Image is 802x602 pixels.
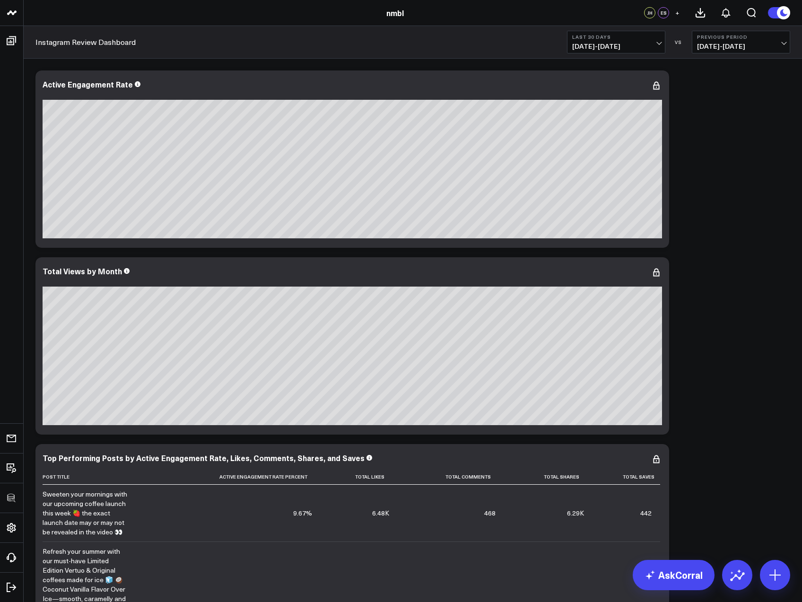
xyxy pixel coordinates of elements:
a: Instagram Review Dashboard [35,37,136,47]
div: ES [658,7,669,18]
div: 442 [640,508,652,518]
button: + [671,7,683,18]
th: Total Shares [504,469,593,485]
button: Last 30 Days[DATE]-[DATE] [567,31,665,53]
div: 468 [484,508,496,518]
span: + [675,9,680,16]
span: [DATE] - [DATE] [572,43,660,50]
b: Previous Period [697,34,785,40]
button: Previous Period[DATE]-[DATE] [692,31,790,53]
div: Top Performing Posts by Active Engagement Rate, Likes, Comments, Shares, and Saves [43,453,365,463]
div: 9.67% [293,508,312,518]
th: Total Likes [321,469,398,485]
div: Total Views by Month [43,266,122,276]
div: 6.29K [567,508,584,518]
div: Sweeten your mornings with our upcoming coffee launch this week 🍓 the exact launch date may or ma... [43,489,129,537]
div: JH [644,7,655,18]
span: [DATE] - [DATE] [697,43,785,50]
div: 6.48K [372,508,389,518]
th: Post Title [43,469,137,485]
th: Active Engagement Rate Percent [137,469,321,485]
a: nmbl [386,8,404,18]
th: Total Comments [398,469,504,485]
div: Active Engagement Rate [43,79,133,89]
div: VS [670,39,687,45]
b: Last 30 Days [572,34,660,40]
a: AskCorral [633,560,715,590]
th: Total Saves [593,469,660,485]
